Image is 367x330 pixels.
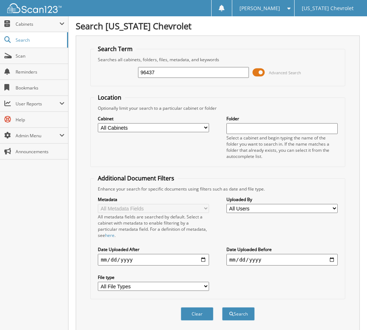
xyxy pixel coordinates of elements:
span: Admin Menu [16,133,59,139]
button: Search [222,307,255,321]
span: Reminders [16,69,64,75]
span: Scan [16,53,64,59]
div: Optionally limit your search to a particular cabinet or folder [94,105,341,111]
iframe: Chat Widget [331,295,367,330]
label: Uploaded By [226,196,338,202]
button: Clear [181,307,213,321]
h1: Search [US_STATE] Chevrolet [76,20,360,32]
span: Announcements [16,149,64,155]
a: here [105,232,114,238]
label: Date Uploaded After [98,246,209,252]
legend: Location [94,93,125,101]
span: [PERSON_NAME] [239,6,280,11]
span: Search [16,37,63,43]
span: [US_STATE] Chevrolet [302,6,354,11]
span: Bookmarks [16,85,64,91]
div: Searches all cabinets, folders, files, metadata, and keywords [94,57,341,63]
input: end [226,254,338,266]
label: Metadata [98,196,209,202]
label: Folder [226,116,338,122]
span: User Reports [16,101,59,107]
div: All metadata fields are searched by default. Select a cabinet with metadata to enable filtering b... [98,214,209,238]
label: File type [98,274,209,280]
img: scan123-logo-white.svg [7,3,62,13]
div: Enhance your search for specific documents using filters such as date and file type. [94,186,341,192]
legend: Additional Document Filters [94,174,178,182]
label: Cabinet [98,116,209,122]
label: Date Uploaded Before [226,246,338,252]
span: Help [16,117,64,123]
input: start [98,254,209,266]
legend: Search Term [94,45,136,53]
div: Select a cabinet and begin typing the name of the folder you want to search in. If the name match... [226,135,338,159]
span: Cabinets [16,21,59,27]
span: Advanced Search [269,70,301,75]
